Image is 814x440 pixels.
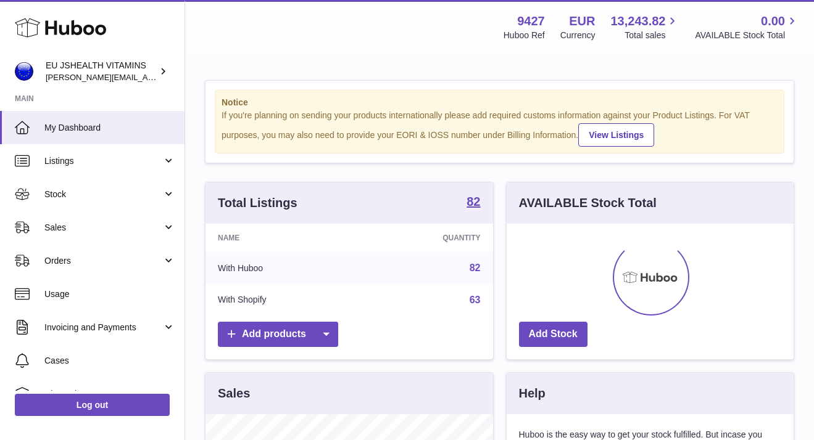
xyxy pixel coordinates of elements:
[218,385,250,402] h3: Sales
[695,30,799,41] span: AVAILABLE Stock Total
[44,255,162,267] span: Orders
[206,252,360,284] td: With Huboo
[15,62,33,81] img: laura@jessicasepel.com
[610,13,679,41] a: 13,243.82 Total sales
[44,189,162,200] span: Stock
[44,355,175,367] span: Cases
[560,30,596,41] div: Currency
[470,263,481,273] a: 82
[569,13,595,30] strong: EUR
[44,155,162,167] span: Listings
[470,295,481,305] a: 63
[46,60,157,83] div: EU JSHEALTH VITAMINS
[360,224,493,252] th: Quantity
[519,322,588,347] a: Add Stock
[519,385,546,402] h3: Help
[222,97,778,108] strong: Notice
[44,322,162,333] span: Invoicing and Payments
[578,123,654,147] a: View Listings
[625,30,679,41] span: Total sales
[44,122,175,134] span: My Dashboard
[761,13,785,30] span: 0.00
[218,195,297,211] h3: Total Listings
[44,222,162,234] span: Sales
[467,195,480,208] strong: 82
[218,322,338,347] a: Add products
[695,13,799,41] a: 0.00 AVAILABLE Stock Total
[44,388,175,400] span: Channels
[206,224,360,252] th: Name
[610,13,665,30] span: 13,243.82
[15,394,170,416] a: Log out
[46,72,247,82] span: [PERSON_NAME][EMAIL_ADDRESS][DOMAIN_NAME]
[206,284,360,316] td: With Shopify
[222,110,778,147] div: If you're planning on sending your products internationally please add required customs informati...
[517,13,545,30] strong: 9427
[504,30,545,41] div: Huboo Ref
[44,288,175,300] span: Usage
[519,195,657,211] h3: AVAILABLE Stock Total
[467,195,480,210] a: 82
